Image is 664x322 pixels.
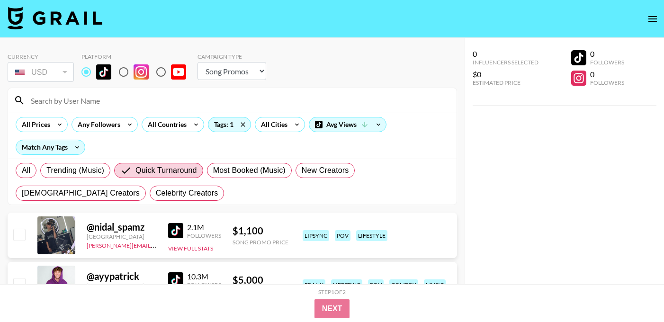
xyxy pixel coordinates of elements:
[156,188,218,199] span: Celebrity Creators
[473,70,538,79] div: $0
[171,64,186,80] img: YouTube
[590,79,624,86] div: Followers
[233,239,288,246] div: Song Promo Price
[87,270,157,282] div: @ ayypatrick
[187,232,221,239] div: Followers
[590,59,624,66] div: Followers
[356,230,387,241] div: lifestyle
[87,240,227,249] a: [PERSON_NAME][EMAIL_ADDRESS][DOMAIN_NAME]
[135,165,197,176] span: Quick Turnaround
[331,279,362,290] div: lifestyle
[208,117,251,132] div: Tags: 1
[335,230,350,241] div: pov
[168,272,183,287] img: TikTok
[87,233,157,240] div: [GEOGRAPHIC_DATA]
[302,165,349,176] span: New Creators
[303,230,329,241] div: lipsync
[255,117,289,132] div: All Cities
[318,288,346,295] div: Step 1 of 2
[309,117,386,132] div: Avg Views
[233,225,288,237] div: $ 1,100
[233,274,288,286] div: $ 5,000
[16,140,85,154] div: Match Any Tags
[473,59,538,66] div: Influencers Selected
[46,165,104,176] span: Trending (Music)
[473,49,538,59] div: 0
[8,60,74,84] div: Currency is locked to USD
[81,53,194,60] div: Platform
[389,279,418,290] div: comedy
[590,70,624,79] div: 0
[168,245,213,252] button: View Full Stats
[87,282,157,289] div: [GEOGRAPHIC_DATA]
[187,223,221,232] div: 2.1M
[617,275,653,311] iframe: Drift Widget Chat Controller
[303,279,325,290] div: prank
[142,117,188,132] div: All Countries
[96,64,111,80] img: TikTok
[8,7,102,29] img: Grail Talent
[590,49,624,59] div: 0
[8,53,74,60] div: Currency
[134,64,149,80] img: Instagram
[9,64,72,80] div: USD
[187,272,221,281] div: 10.3M
[314,299,350,318] button: Next
[87,221,157,233] div: @ nidal_spamz
[22,188,140,199] span: [DEMOGRAPHIC_DATA] Creators
[168,223,183,238] img: TikTok
[424,279,446,290] div: music
[16,117,52,132] div: All Prices
[213,165,286,176] span: Most Booked (Music)
[72,117,122,132] div: Any Followers
[473,79,538,86] div: Estimated Price
[22,165,30,176] span: All
[197,53,266,60] div: Campaign Type
[25,93,451,108] input: Search by User Name
[643,9,662,28] button: open drawer
[187,281,221,288] div: Followers
[368,279,384,290] div: pov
